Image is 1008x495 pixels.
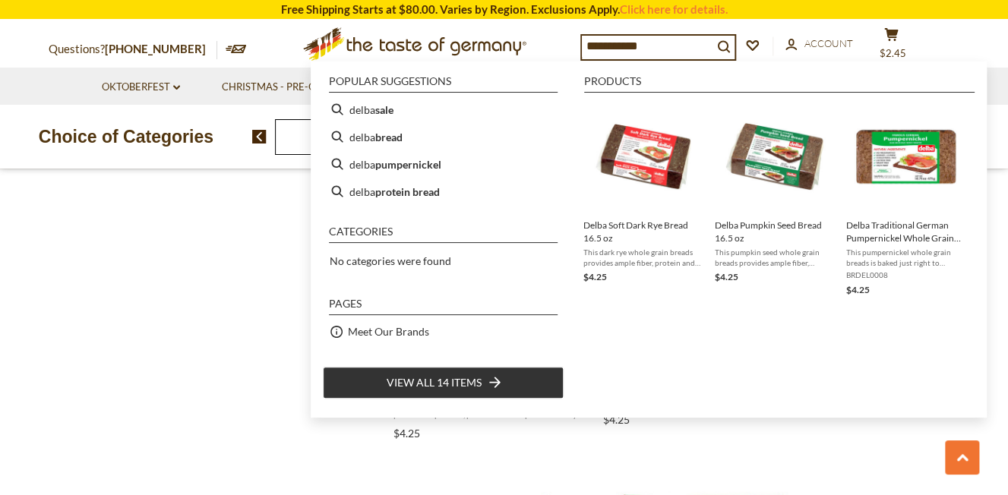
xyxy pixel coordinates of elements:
[709,96,840,304] li: Delba Pumpkin Seed Bread 16.5 oz
[393,426,420,439] span: $4.25
[323,367,564,399] li: View all 14 items
[846,284,870,295] span: $4.25
[252,130,267,143] img: previous arrow
[583,271,607,282] span: $4.25
[375,183,440,200] b: protein bread
[846,219,965,244] span: Delba Traditional German Pumpernickel Whole Grain Bread 16.75 oz
[869,27,915,65] button: $2.45
[348,323,429,340] a: Meet Our Brands
[583,247,703,268] span: This dark rye whole grain breads provides ample fiber, protein and complex carbs to your body. On...
[222,79,352,96] a: Christmas - PRE-ORDER
[846,270,965,280] span: BRDEL0008
[840,96,972,304] li: Delba Traditional German Pumpernickel Whole Grain Bread 16.75 oz
[105,42,206,55] a: [PHONE_NUMBER]
[715,219,834,244] span: Delba Pumpkin Seed Bread 16.5 oz
[49,39,217,59] p: Questions?
[588,102,698,212] img: Delba Soft Dark Rye Bread
[715,247,834,268] span: This pumpkin seed whole grain breads provides ample fiber, protein and complex carbs to your body...
[880,47,906,59] span: $2.45
[311,61,987,417] div: Instant Search Results
[846,247,965,268] span: This pumpernickel whole grain breads is baked just right to provide ample fiber, protein and comp...
[323,318,564,345] li: Meet Our Brands
[329,298,558,315] li: Pages
[102,79,180,96] a: Oktoberfest
[602,412,629,425] span: $4.25
[375,101,393,118] b: sale
[329,226,558,243] li: Categories
[375,128,403,146] b: bread
[330,254,451,267] span: No categories were found
[719,102,829,212] img: Delba Pumpkin Seed Bread
[715,271,738,282] span: $4.25
[375,156,441,173] b: pumpernickel
[323,150,564,178] li: delba pumpernickel
[577,96,709,304] li: Delba Soft Dark Rye Bread 16.5 oz
[785,36,853,52] a: Account
[804,37,853,49] span: Account
[583,219,703,244] span: Delba Soft Dark Rye Bread 16.5 oz
[323,123,564,150] li: delba bread
[584,76,975,93] li: Products
[620,2,728,16] a: Click here for details.
[846,102,965,298] a: Delba Traditional German Pumpernickel Whole Grain Bread 16.75 ozThis pumpernickel whole grain bre...
[323,178,564,205] li: delba protein bread
[715,102,834,298] a: Delba Pumpkin Seed BreadDelba Pumpkin Seed Bread 16.5 ozThis pumpkin seed whole grain breads prov...
[583,102,703,298] a: Delba Soft Dark Rye BreadDelba Soft Dark Rye Bread 16.5 ozThis dark rye whole grain breads provid...
[387,374,482,391] span: View all 14 items
[323,96,564,123] li: delba sale
[329,76,558,93] li: Popular suggestions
